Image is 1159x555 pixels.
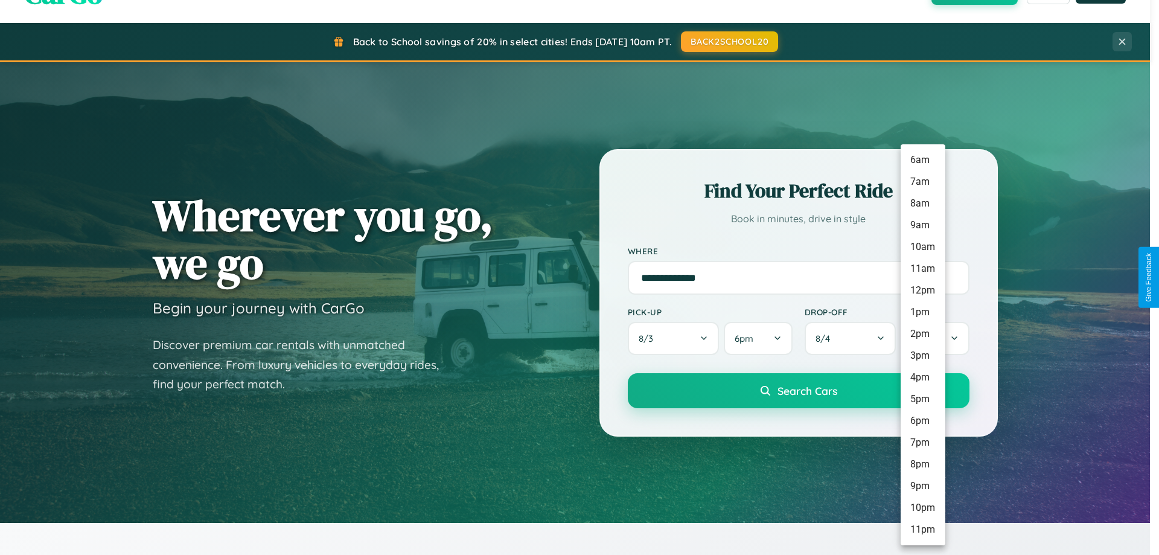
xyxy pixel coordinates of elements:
li: 10am [901,236,945,258]
li: 7am [901,171,945,193]
li: 7pm [901,432,945,454]
li: 1pm [901,301,945,323]
li: 6pm [901,410,945,432]
li: 12pm [901,280,945,301]
li: 8pm [901,454,945,475]
li: 4pm [901,367,945,388]
li: 9pm [901,475,945,497]
li: 3pm [901,345,945,367]
li: 10pm [901,497,945,519]
li: 11pm [901,519,945,541]
li: 6am [901,149,945,171]
li: 5pm [901,388,945,410]
div: Give Feedback [1145,253,1153,302]
li: 2pm [901,323,945,345]
li: 11am [901,258,945,280]
li: 9am [901,214,945,236]
li: 8am [901,193,945,214]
